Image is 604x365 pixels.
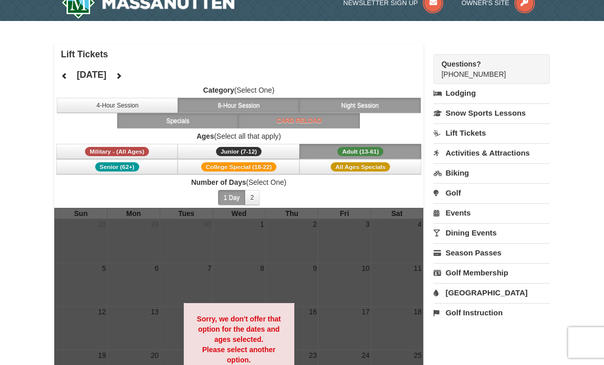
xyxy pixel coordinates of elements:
[56,144,178,159] button: Military - (All Ages)
[245,190,260,205] button: 2
[56,159,178,175] button: Senior (62+)
[85,147,149,156] span: Military - (All Ages)
[331,162,390,171] span: All Ages Specials
[299,98,421,113] button: Night Session
[201,162,276,171] span: College Special (18-22)
[178,144,299,159] button: Junior (7-12)
[203,86,234,94] strong: Category
[54,131,423,141] label: (Select all that apply)
[61,49,423,59] h4: Lift Tickets
[178,159,299,175] button: College Special (18-22)
[434,163,550,182] a: Biking
[299,159,421,175] button: All Ages Specials
[434,183,550,202] a: Golf
[434,143,550,162] a: Activities & Attractions
[54,177,423,187] label: (Select One)
[434,123,550,142] a: Lift Tickets
[191,178,246,186] strong: Number of Days
[434,223,550,242] a: Dining Events
[299,144,421,159] button: Adult (13-61)
[218,190,245,205] button: 1 Day
[57,98,179,113] button: 4-Hour Session
[434,243,550,262] a: Season Passes
[441,60,481,68] strong: Questions?
[216,147,262,156] span: Junior (7-12)
[434,263,550,282] a: Golf Membership
[441,59,531,78] span: [PHONE_NUMBER]
[54,85,423,95] label: (Select One)
[95,162,139,171] span: Senior (62+)
[117,113,239,128] button: Specials
[337,147,383,156] span: Adult (13-61)
[77,70,106,80] h4: [DATE]
[197,315,281,364] strong: Sorry, we don't offer that option for the dates and ages selected. Please select another option.
[434,203,550,222] a: Events
[238,113,360,128] button: Card Reload
[434,303,550,322] a: Golf Instruction
[434,283,550,302] a: [GEOGRAPHIC_DATA]
[434,84,550,102] a: Lodging
[178,98,299,113] button: 8-Hour Session
[197,132,214,140] strong: Ages
[434,103,550,122] a: Snow Sports Lessons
